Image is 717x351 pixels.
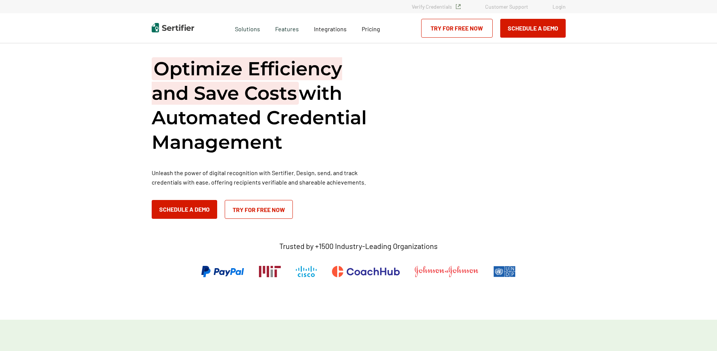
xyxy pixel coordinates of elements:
[152,168,378,187] p: Unleash the power of digital recognition with Sertifier. Design, send, and track credentials with...
[493,266,516,277] img: UNDP
[296,266,317,277] img: Cisco
[332,266,400,277] img: CoachHub
[362,23,380,33] a: Pricing
[279,241,438,251] p: Trusted by +1500 Industry-Leading Organizations
[456,4,461,9] img: Verified
[152,56,378,154] h1: with Automated Credential Management
[225,200,293,219] a: Try for Free Now
[314,23,347,33] a: Integrations
[314,25,347,32] span: Integrations
[152,57,342,105] span: Optimize Efficiency and Save Costs
[152,23,194,32] img: Sertifier | Digital Credentialing Platform
[235,23,260,33] span: Solutions
[362,25,380,32] span: Pricing
[421,19,493,38] a: Try for Free Now
[201,266,244,277] img: PayPal
[412,3,461,10] a: Verify Credentials
[485,3,528,10] a: Customer Support
[259,266,281,277] img: Massachusetts Institute of Technology
[415,266,478,277] img: Johnson & Johnson
[275,23,299,33] span: Features
[553,3,566,10] a: Login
